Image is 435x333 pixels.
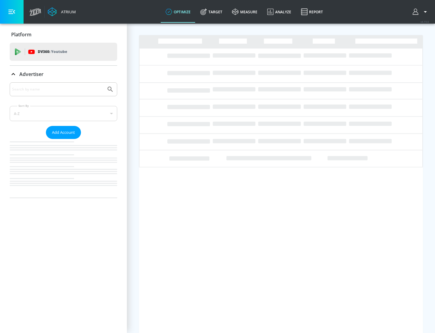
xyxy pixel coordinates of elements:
nav: list of Advertiser [10,139,117,198]
a: Analyze [262,1,296,23]
div: Advertiser [10,66,117,83]
input: Search by name [12,85,104,93]
a: measure [227,1,262,23]
span: v 4.19.0 [420,20,429,23]
p: Advertiser [19,71,43,77]
div: A-Z [10,106,117,121]
p: DV360: [38,48,67,55]
button: Add Account [46,126,81,139]
div: Advertiser [10,82,117,198]
div: DV360: Youtube [10,43,117,61]
p: Platform [11,31,31,38]
a: Report [296,1,328,23]
p: Youtube [51,48,67,55]
span: Add Account [52,129,75,136]
label: Sort By [17,104,30,108]
a: Atrium [48,7,76,16]
div: Atrium [59,9,76,15]
a: optimize [161,1,195,23]
div: Platform [10,26,117,43]
a: Target [195,1,227,23]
